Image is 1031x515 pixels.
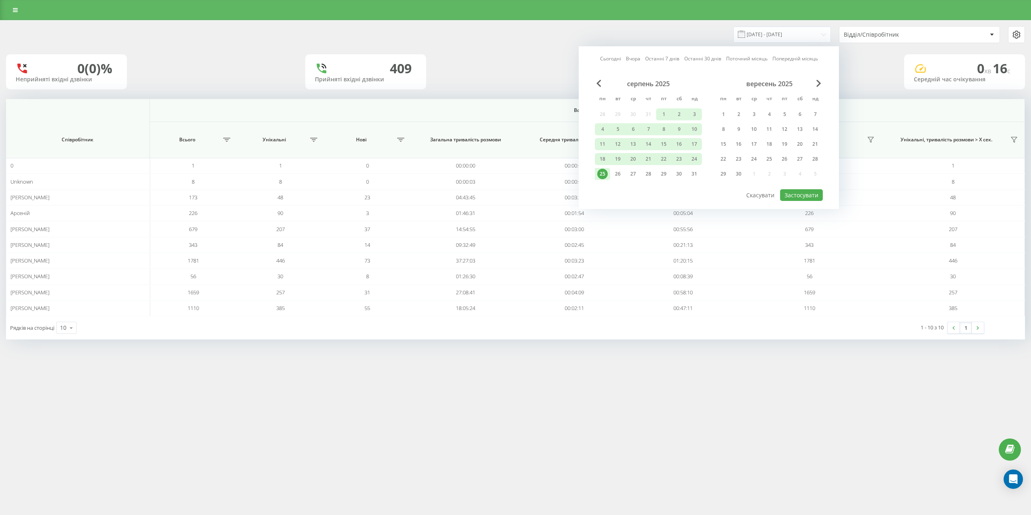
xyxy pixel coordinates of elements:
span: [PERSON_NAME] [10,289,50,296]
div: сб 13 вер 2025 р. [792,123,807,135]
div: пт 26 вер 2025 р. [777,153,792,165]
div: 409 [390,61,412,76]
abbr: субота [794,93,806,105]
div: вт 30 вер 2025 р. [731,168,746,180]
div: пт 1 серп 2025 р. [656,108,671,120]
div: 3 [749,109,759,120]
a: Сьогодні [600,55,621,62]
span: 3 [366,209,369,217]
span: 14 [364,241,370,248]
div: 6 [628,124,638,134]
abbr: четвер [763,93,775,105]
div: 1 [658,109,669,120]
div: 13 [795,124,805,134]
div: чт 28 серп 2025 р. [641,168,656,180]
div: 17 [689,139,700,149]
div: пт 5 вер 2025 р. [777,108,792,120]
div: 4 [597,124,608,134]
td: 00:02:45 [520,237,629,253]
td: 09:32:49 [411,237,520,253]
div: ср 6 серп 2025 р. [625,123,641,135]
div: 10 [749,124,759,134]
td: 00:00:02 [520,174,629,189]
span: 679 [189,225,197,233]
div: 15 [718,139,729,149]
td: 01:20:15 [629,253,737,269]
div: вт 26 серп 2025 р. [610,168,625,180]
td: 27:08:41 [411,285,520,300]
div: 21 [643,154,654,164]
span: Next Month [816,80,821,87]
div: сб 30 серп 2025 р. [671,168,687,180]
div: пн 11 серп 2025 р. [595,138,610,150]
div: серпень 2025 [595,80,702,88]
div: 6 [795,109,805,120]
div: 27 [795,154,805,164]
div: 7 [810,109,820,120]
span: Unknown [10,178,33,185]
div: Середній час очікування [914,76,1015,83]
div: ср 17 вер 2025 р. [746,138,762,150]
span: 1781 [804,257,815,264]
div: сб 20 вер 2025 р. [792,138,807,150]
div: ср 13 серп 2025 р. [625,138,641,150]
span: Арсеній [10,209,30,217]
div: 18 [764,139,774,149]
td: 00:02:47 [520,269,629,284]
span: 8 [279,178,282,185]
span: 385 [949,304,957,312]
div: 24 [689,154,700,164]
div: пн 18 серп 2025 р. [595,153,610,165]
span: хв [984,66,993,75]
div: 25 [764,154,774,164]
div: нд 10 серп 2025 р. [687,123,702,135]
td: 00:03:33 [520,190,629,205]
div: 12 [613,139,623,149]
div: 31 [689,169,700,179]
td: 04:43:45 [411,190,520,205]
div: 29 [658,169,669,179]
td: 00:03:00 [520,221,629,237]
div: вт 19 серп 2025 р. [610,153,625,165]
span: 0 [366,178,369,185]
span: 207 [276,225,285,233]
span: 1 [279,162,282,169]
div: сб 23 серп 2025 р. [671,153,687,165]
a: Вчора [626,55,640,62]
span: 16 [993,60,1010,77]
a: Останні 7 днів [645,55,679,62]
td: 00:02:11 [520,300,629,316]
span: Унікальні, тривалість розмови > Х сек. [886,137,1007,143]
span: 446 [949,257,957,264]
div: 21 [810,139,820,149]
a: Попередній місяць [772,55,818,62]
abbr: п’ятниця [778,93,791,105]
div: 19 [779,139,790,149]
td: 18:05:24 [411,300,520,316]
div: 10 [689,124,700,134]
div: 23 [733,154,744,164]
span: 1659 [188,289,199,296]
td: 00:55:56 [629,221,737,237]
span: 84 [950,241,956,248]
div: 8 [718,124,729,134]
span: Нові [328,137,395,143]
div: 11 [764,124,774,134]
div: 25 [597,169,608,179]
td: 00:58:10 [629,285,737,300]
div: пн 22 вер 2025 р. [716,153,731,165]
div: 14 [643,139,654,149]
td: 00:00:00 [411,158,520,174]
span: 1 [192,162,195,169]
div: 4 [764,109,774,120]
div: 29 [718,169,729,179]
span: 48 [277,194,283,201]
div: 28 [643,169,654,179]
div: пт 29 серп 2025 р. [656,168,671,180]
span: [PERSON_NAME] [10,304,50,312]
td: 00:04:09 [520,285,629,300]
div: пн 15 вер 2025 р. [716,138,731,150]
span: 1781 [188,257,199,264]
div: вт 5 серп 2025 р. [610,123,625,135]
div: 7 [643,124,654,134]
